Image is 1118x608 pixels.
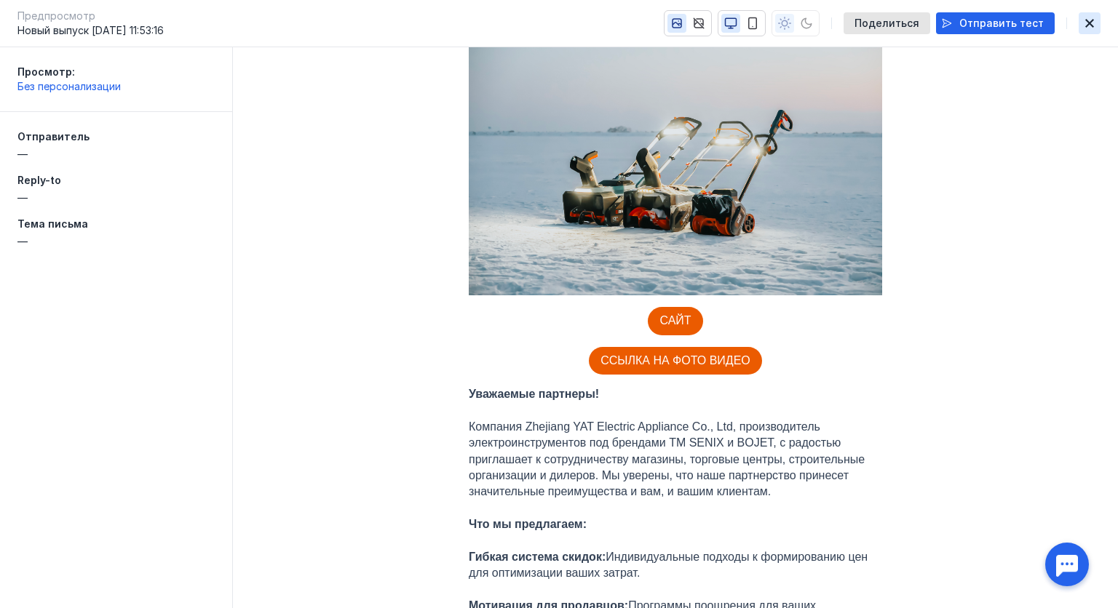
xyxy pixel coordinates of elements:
span: САЙТ [415,260,469,287]
span: — [17,147,28,161]
iframe: preview [233,47,1118,608]
span: Отправить тест [959,17,1044,30]
button: Без персонализации [17,79,121,94]
p: Программы поощрения для ваших сотрудников, чтобы они с удовольствием работали с нашим брендом. [236,551,649,583]
p: Индивидуальные подходы к формированию цен для оптимизации ваших затрат. [236,502,649,535]
span: Тема письма [17,217,88,230]
strong: Мотивация для продавцов: [236,552,395,564]
span: Без персонализации [17,80,121,92]
a: САЙТ [415,267,469,279]
strong: Уважаемые партнеры! [236,340,366,353]
span: Отправитель [17,130,90,143]
strong: Гибкая система скидок: [236,503,373,516]
strong: Что мы предлагаем: [236,471,354,483]
span: Просмотр: [17,65,75,78]
span: Предпросмотр [17,9,164,23]
span: Поделиться [855,17,919,30]
span: ССЫЛКА НА ФОТО ВИДЕО [356,300,529,327]
span: Новый выпуск [DATE] 11:53:16 [17,23,164,38]
p: Компания Zhejiang YAT Electric Appliance Co., Ltd, производитель электроинструментов под брендами... [236,372,649,453]
a: ССЫЛКА НА ФОТО ВИДЕО [356,307,529,319]
button: Отправить тест [936,12,1055,34]
span: — [17,234,28,249]
button: Поделиться [844,12,930,34]
span: Reply-to [17,174,61,186]
span: — [17,191,28,205]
